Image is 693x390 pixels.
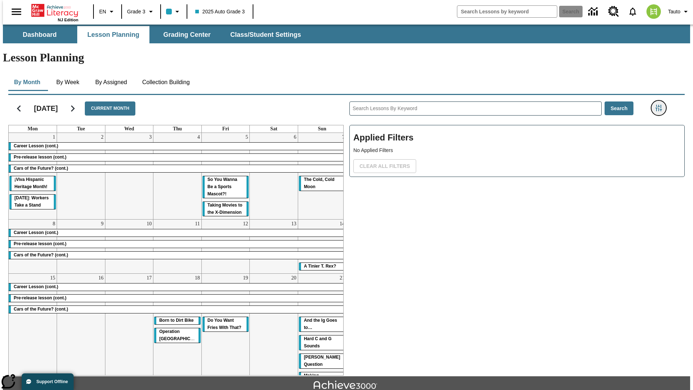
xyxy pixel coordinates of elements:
button: Collection Building [136,74,196,91]
div: Do You Want Fries With That? [202,317,249,331]
img: avatar image [646,4,661,19]
div: So You Wanna Be a Sports Mascot?! [202,176,249,198]
a: September 21, 2025 [338,274,346,282]
button: Grading Center [151,26,223,43]
div: A Tinier T. Rex? [299,263,345,270]
span: 2025 Auto Grade 3 [195,8,245,16]
a: September 15, 2025 [49,274,57,282]
td: September 14, 2025 [298,220,346,274]
div: Applied Filters [349,125,685,177]
a: Notifications [623,2,642,21]
span: Class/Student Settings [230,31,301,39]
a: September 6, 2025 [292,133,298,142]
div: SubNavbar [3,26,308,43]
td: September 12, 2025 [201,220,250,274]
div: Born to Dirt Bike [154,317,201,324]
a: Wednesday [123,125,135,133]
span: NJ Edition [58,18,78,22]
div: Pre-release lesson (cont.) [9,240,346,248]
button: Class color is light blue. Change class color [163,5,184,18]
a: September 14, 2025 [338,220,346,228]
div: SubNavbar [3,25,690,43]
span: Pre-release lesson (cont.) [14,155,66,160]
td: September 7, 2025 [298,133,346,220]
a: September 11, 2025 [193,220,201,228]
span: Joplin's Question [304,355,340,367]
span: Career Lesson (cont.) [14,230,58,235]
div: Labor Day: Workers Take a Stand [9,195,56,209]
td: September 4, 2025 [153,133,202,220]
button: Select a new avatar [642,2,665,21]
input: Search Lessons By Keyword [350,102,601,115]
a: Data Center [584,2,604,22]
td: September 2, 2025 [57,133,105,220]
td: September 13, 2025 [250,220,298,274]
span: Dashboard [23,31,57,39]
span: Lesson Planning [87,31,139,39]
a: September 19, 2025 [241,274,249,282]
span: ¡Viva Hispanic Heritage Month! [14,177,47,189]
span: Career Lesson (cont.) [14,143,58,148]
a: September 18, 2025 [193,274,201,282]
a: Tuesday [75,125,86,133]
span: Labor Day: Workers Take a Stand [14,195,49,208]
button: Language: EN, Select a language [96,5,119,18]
a: September 9, 2025 [100,220,105,228]
button: Lesson Planning [77,26,149,43]
button: Open side menu [6,1,27,22]
td: September 5, 2025 [201,133,250,220]
span: Career Lesson (cont.) [14,284,58,289]
div: Joplin's Question [299,354,345,368]
button: Previous [10,99,28,118]
input: search field [457,6,557,17]
a: Thursday [171,125,183,133]
div: Pre-release lesson (cont.) [9,295,346,302]
a: September 3, 2025 [148,133,153,142]
span: EN [99,8,106,16]
a: September 2, 2025 [100,133,105,142]
div: And the Ig Goes to… [299,317,345,331]
div: Career Lesson (cont.) [9,229,346,237]
span: Cars of the Future? (cont.) [14,252,68,257]
div: ¡Viva Hispanic Heritage Month! [9,176,56,191]
div: Making Predictions [299,372,345,387]
a: Sunday [317,125,328,133]
div: Search [344,92,685,376]
a: September 10, 2025 [145,220,153,228]
td: September 9, 2025 [57,220,105,274]
td: September 11, 2025 [153,220,202,274]
span: And the Ig Goes to… [304,318,337,330]
span: Grading Center [163,31,210,39]
span: Hard C and G Sounds [304,336,332,348]
button: Profile/Settings [665,5,693,18]
div: Home [31,3,78,22]
span: The Cold, Cold Moon [304,177,335,189]
div: Cars of the Future? (cont.) [9,165,346,172]
p: No Applied Filters [353,147,681,154]
button: Dashboard [4,26,76,43]
span: Making Predictions [304,373,327,385]
td: September 3, 2025 [105,133,153,220]
span: Support Offline [36,379,68,384]
a: September 7, 2025 [341,133,346,142]
span: Grade 3 [127,8,145,16]
button: By Week [50,74,86,91]
span: Cars of the Future? (cont.) [14,166,68,171]
a: September 4, 2025 [196,133,201,142]
td: September 6, 2025 [250,133,298,220]
button: Search [605,101,634,116]
a: September 17, 2025 [145,274,153,282]
h2: Applied Filters [353,129,681,147]
button: Grade: Grade 3, Select a grade [124,5,158,18]
a: Saturday [269,125,279,133]
td: September 10, 2025 [105,220,153,274]
a: September 16, 2025 [97,274,105,282]
button: Filters Side menu [651,101,666,115]
div: Cars of the Future? (cont.) [9,252,346,259]
span: Do You Want Fries With That? [208,318,241,330]
a: Friday [221,125,231,133]
a: September 5, 2025 [244,133,249,142]
h1: Lesson Planning [3,51,690,64]
div: Pre-release lesson (cont.) [9,154,346,161]
a: September 1, 2025 [51,133,57,142]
